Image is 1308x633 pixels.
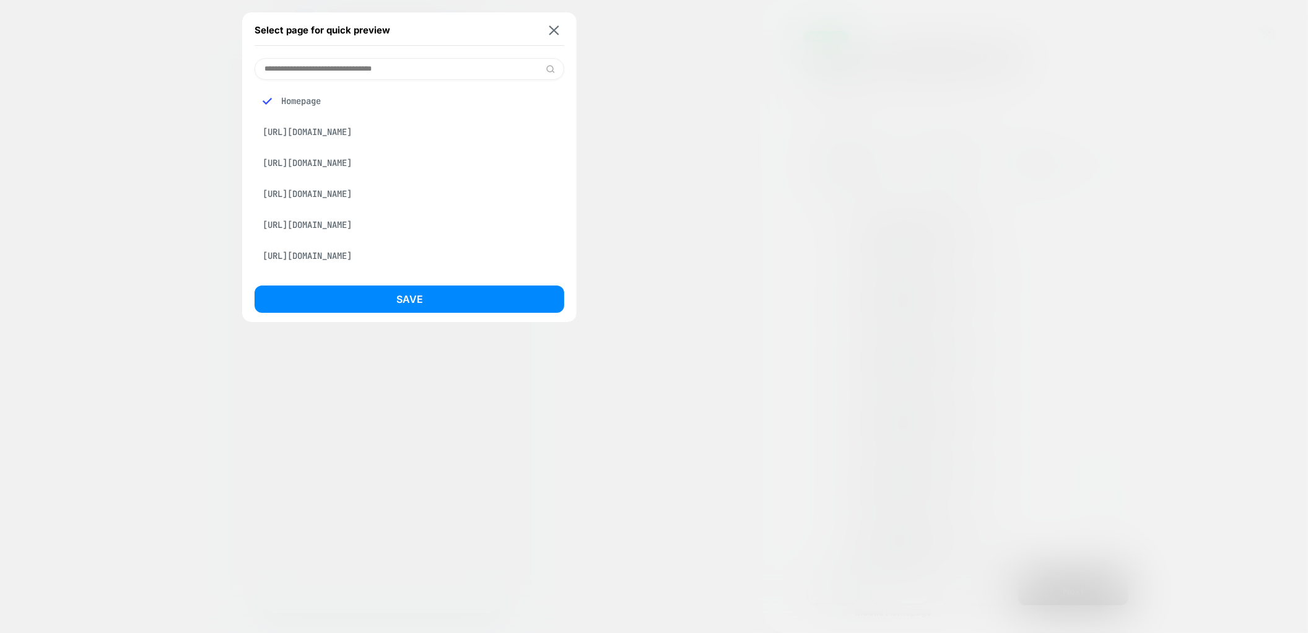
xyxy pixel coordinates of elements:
div: [URL][DOMAIN_NAME] [255,120,564,144]
div: [URL][DOMAIN_NAME] [255,244,564,268]
img: edit [546,64,555,74]
img: close [549,25,559,35]
div: Homepage [255,89,564,113]
span: Select page for quick preview [255,24,390,36]
div: [URL][DOMAIN_NAME] [255,151,564,175]
button: Save [255,286,564,313]
img: blue checkmark [263,97,272,106]
div: [URL][DOMAIN_NAME] [255,182,564,206]
div: [URL][DOMAIN_NAME] [255,213,564,237]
